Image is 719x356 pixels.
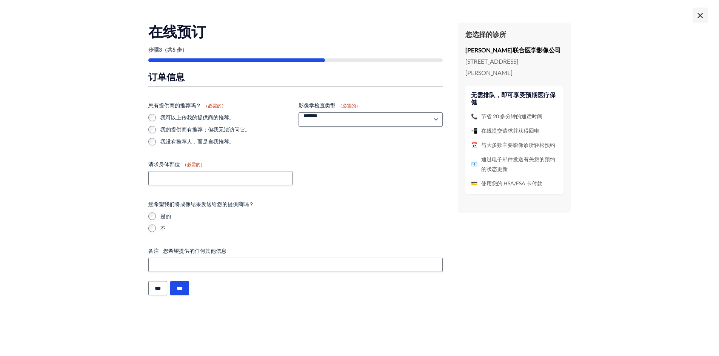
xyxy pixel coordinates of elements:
font: 📧 [471,161,477,167]
font: 📞 [471,113,477,119]
font: 我没有推荐人，而是自我推荐。 [160,138,234,145]
font: 无需排队，即可享受预期医疗保健 [471,91,556,107]
font: （共 [162,46,172,53]
font: （必需的） [182,162,205,167]
font: 请求身体部位 [148,161,180,167]
font: （必需的） [338,103,360,108]
font: 通过电子邮件发送有关您的预约的状态更新 [481,156,555,172]
font: 步骤 [148,46,159,53]
font: 📲 [471,127,477,134]
font: 订单信息 [148,71,185,83]
font: 在线提交请求并获得回电 [481,127,539,134]
font: 不 [160,225,166,231]
font: 我的提供商有推荐；但我无法访问它。 [160,126,250,133]
font: 备注 - 您希望提供的任何其他信息 [148,248,226,254]
font: 节省 20 多分钟的通话时间 [481,113,542,119]
font: [PERSON_NAME]联合医学影像公司 [465,46,561,53]
font: 您有提供商的推荐吗？ [148,102,201,108]
font: 是的 [160,213,171,219]
font: 5 步） [172,46,187,53]
font: [STREET_ADDRESS][PERSON_NAME] [465,58,518,76]
font: 3 [159,46,162,53]
font: （必需的） [203,103,226,108]
font: 影像学检查类型 [299,102,336,108]
font: 我可以上传我的提供商的推荐。 [160,114,234,121]
font: 在线预订 [148,22,206,42]
font: 💳 [471,180,477,186]
font: 您选择的诊所 [465,30,506,39]
font: 📅 [471,142,477,148]
font: 使用您的 HSA/FSA 卡付款 [481,180,542,186]
font: × [697,8,704,22]
font: 您希望我们将成像结果发送给您的提供商吗？ [148,201,254,207]
font: 与大多数主要影像诊所轻松预约 [481,142,555,148]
